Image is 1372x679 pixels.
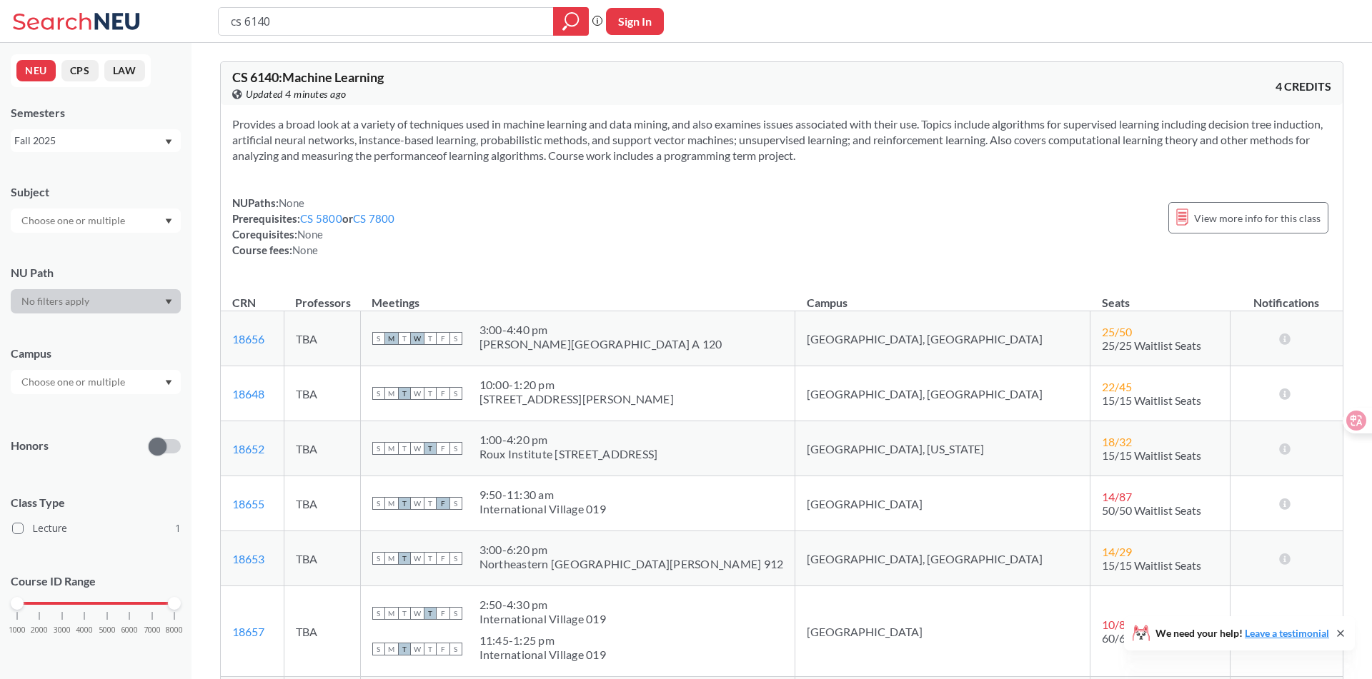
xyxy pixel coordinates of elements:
span: M [385,497,398,510]
span: 8000 [166,626,183,634]
td: [GEOGRAPHIC_DATA], [US_STATE] [795,421,1090,476]
svg: Dropdown arrow [165,299,172,305]
span: 3000 [54,626,71,634]
span: 10 / 87 [1102,618,1132,631]
p: Course ID Range [11,573,181,590]
td: TBA [284,531,360,586]
span: W [411,387,424,400]
span: T [424,387,437,400]
div: 1:00 - 4:20 pm [479,433,658,447]
div: [PERSON_NAME][GEOGRAPHIC_DATA] A 120 [479,337,722,351]
span: 15/15 Waitlist Seats [1102,558,1201,572]
span: M [385,643,398,655]
span: T [398,607,411,620]
th: Seats [1090,281,1231,311]
td: TBA [284,366,360,421]
span: W [411,332,424,345]
span: S [372,643,385,655]
div: 2:50 - 4:30 pm [479,598,606,612]
span: 1 [175,520,181,536]
a: 18648 [232,387,264,401]
span: W [411,442,424,455]
a: 18656 [232,332,264,346]
div: Fall 2025Dropdown arrow [11,129,181,152]
span: S [372,607,385,620]
span: F [437,387,449,400]
span: S [449,552,462,565]
span: T [424,497,437,510]
span: W [411,552,424,565]
div: [STREET_ADDRESS][PERSON_NAME] [479,392,674,406]
svg: Dropdown arrow [165,218,172,224]
span: None [297,228,323,241]
th: Meetings [360,281,795,311]
button: NEU [16,60,56,81]
span: T [398,552,411,565]
span: View more info for this class [1194,209,1321,227]
div: International Village 019 [479,648,606,662]
td: [GEOGRAPHIC_DATA], [GEOGRAPHIC_DATA] [795,531,1090,586]
span: We need your help! [1155,628,1329,638]
span: W [411,607,424,620]
span: S [449,442,462,455]
div: International Village 019 [479,612,606,626]
span: W [411,643,424,655]
a: Leave a testimonial [1245,627,1329,639]
div: CRN [232,295,256,311]
span: S [372,552,385,565]
td: [GEOGRAPHIC_DATA], [GEOGRAPHIC_DATA] [795,366,1090,421]
span: T [424,552,437,565]
div: Dropdown arrow [11,208,181,233]
svg: Dropdown arrow [165,139,172,145]
td: TBA [284,421,360,476]
span: 14 / 87 [1102,490,1132,503]
div: Campus [11,346,181,361]
input: Choose one or multiple [14,212,134,229]
div: Northeastern [GEOGRAPHIC_DATA][PERSON_NAME] 912 [479,557,784,571]
td: [GEOGRAPHIC_DATA], [GEOGRAPHIC_DATA] [795,311,1090,366]
div: International Village 019 [479,502,606,516]
td: TBA [284,586,360,677]
span: F [437,497,449,510]
span: S [449,607,462,620]
span: T [398,497,411,510]
span: T [424,442,437,455]
span: None [279,196,304,209]
span: 15/15 Waitlist Seats [1102,448,1201,462]
span: 18 / 32 [1102,435,1132,448]
span: None [292,243,318,256]
span: F [437,442,449,455]
span: T [424,332,437,345]
span: M [385,552,398,565]
span: T [398,387,411,400]
span: F [437,332,449,345]
a: 18653 [232,552,264,565]
td: [GEOGRAPHIC_DATA] [795,586,1090,677]
span: M [385,607,398,620]
span: 25 / 50 [1102,325,1132,338]
span: S [449,497,462,510]
span: 2000 [31,626,48,634]
span: T [398,442,411,455]
button: CPS [61,60,99,81]
span: F [437,643,449,655]
div: 3:00 - 4:40 pm [479,323,722,337]
svg: Dropdown arrow [165,380,172,386]
span: M [385,387,398,400]
span: 6000 [121,626,138,634]
div: Dropdown arrow [11,370,181,394]
a: 18655 [232,497,264,510]
span: 22 / 45 [1102,380,1132,393]
span: 1000 [9,626,26,634]
div: magnifying glass [553,7,589,36]
span: Class Type [11,495,181,510]
div: Subject [11,184,181,200]
div: Fall 2025 [14,133,164,149]
span: S [449,332,462,345]
div: 3:00 - 6:20 pm [479,543,784,557]
a: CS 5800 [300,212,342,225]
svg: magnifying glass [562,11,580,31]
div: NUPaths: Prerequisites: or Corequisites: Course fees: [232,195,395,258]
span: T [424,607,437,620]
span: 7000 [144,626,161,634]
